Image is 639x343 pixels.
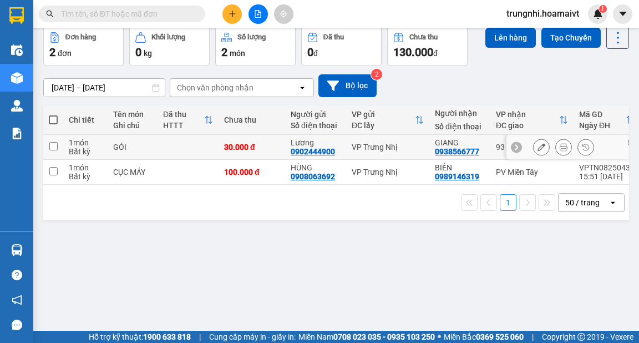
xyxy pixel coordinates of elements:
div: VP Trưng Nhị [352,143,424,152]
span: notification [12,295,22,305]
div: Người gửi [291,110,341,119]
button: Số lượng2món [215,26,296,66]
div: Tên món [113,110,152,119]
img: icon-new-feature [593,9,603,19]
span: Hỗ trợ kỹ thuật: [89,331,191,343]
div: 1 món [69,138,102,147]
span: 0 [135,46,141,59]
span: 0 [307,46,313,59]
div: GÓI [113,143,152,152]
th: Toggle SortBy [490,105,574,135]
div: Sửa đơn hàng [533,139,550,155]
strong: 0369 525 060 [476,332,524,341]
input: Select a date range. [44,79,165,97]
span: message [12,320,22,330]
img: solution-icon [11,128,23,139]
span: environment [77,62,84,69]
span: Cung cấp máy in - giấy in: [209,331,296,343]
button: file-add [248,4,268,24]
b: 93 Nguyễn Thái Bình, [GEOGRAPHIC_DATA] [77,61,145,107]
li: VP 93 NTB Q1 [77,47,148,59]
div: Chưa thu [409,33,438,41]
sup: 2 [371,69,382,80]
sup: 1 [599,5,607,13]
div: ĐC lấy [352,121,415,130]
div: 0938566777 [435,147,479,156]
div: 0989146319 [435,172,479,181]
div: Đã thu [163,110,204,119]
span: 130.000 [393,46,433,59]
div: BIỀN [435,163,485,172]
button: Bộ lọc [318,74,377,97]
strong: 0708 023 035 - 0935 103 250 [333,332,435,341]
div: GIANG [435,138,485,147]
button: Tạo Chuyến [541,28,601,48]
div: 30.000 đ [224,143,280,152]
div: 100.000 đ [224,168,280,176]
strong: 1900 633 818 [143,332,191,341]
div: 0908063692 [291,172,335,181]
span: environment [6,62,13,69]
div: Số điện thoại [291,121,341,130]
div: Đã thu [323,33,344,41]
button: plus [222,4,242,24]
div: Số lượng [237,33,266,41]
img: warehouse-icon [11,44,23,56]
div: 0902444900 [291,147,335,156]
li: VP VP Trưng Nhị [6,47,77,59]
div: PV Miền Tây [496,168,568,176]
span: | [199,331,201,343]
span: đơn [58,49,72,58]
button: aim [274,4,293,24]
svg: open [608,198,617,207]
div: 1 món [69,163,102,172]
span: 2 [221,46,227,59]
div: Người nhận [435,109,485,118]
th: Toggle SortBy [346,105,429,135]
span: search [46,10,54,18]
div: Bất kỳ [69,172,102,181]
img: warehouse-icon [11,72,23,84]
div: Chưa thu [224,115,280,124]
span: Miền Bắc [444,331,524,343]
div: VP Trưng Nhị [352,168,424,176]
span: 1 [601,5,605,13]
div: Số điện thoại [435,122,485,131]
button: Lên hàng [485,28,536,48]
span: món [230,49,245,58]
img: logo-vxr [9,7,24,24]
span: 2 [49,46,55,59]
button: Khối lượng0kg [129,26,210,66]
li: Hoa Mai [6,6,161,27]
span: kg [144,49,152,58]
div: Đơn hàng [65,33,96,41]
div: Ngày ĐH [579,121,626,130]
button: caret-down [613,4,632,24]
input: Tìm tên, số ĐT hoặc mã đơn [61,8,192,20]
div: VP gửi [352,110,415,119]
img: logo.jpg [6,6,44,44]
button: Đã thu0đ [301,26,382,66]
span: ⚪️ [438,335,441,339]
div: Chi tiết [69,115,102,124]
div: Mã GD [579,110,626,119]
img: warehouse-icon [11,244,23,256]
span: aim [280,10,287,18]
b: [STREET_ADDRESS] [6,73,75,82]
div: VP nhận [496,110,559,119]
span: đ [433,49,438,58]
div: Lương [291,138,341,147]
div: HTTT [163,121,204,130]
span: file-add [254,10,262,18]
span: question-circle [12,270,22,280]
span: trungnhi.hoamaivt [498,7,588,21]
div: Chọn văn phòng nhận [177,82,253,93]
span: copyright [577,333,585,341]
span: plus [229,10,236,18]
svg: open [298,83,307,92]
div: 93 NTB Q1 [496,143,568,152]
div: 50 / trang [565,197,600,208]
div: Khối lượng [151,33,185,41]
span: Miền Nam [298,331,435,343]
span: | [532,331,534,343]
